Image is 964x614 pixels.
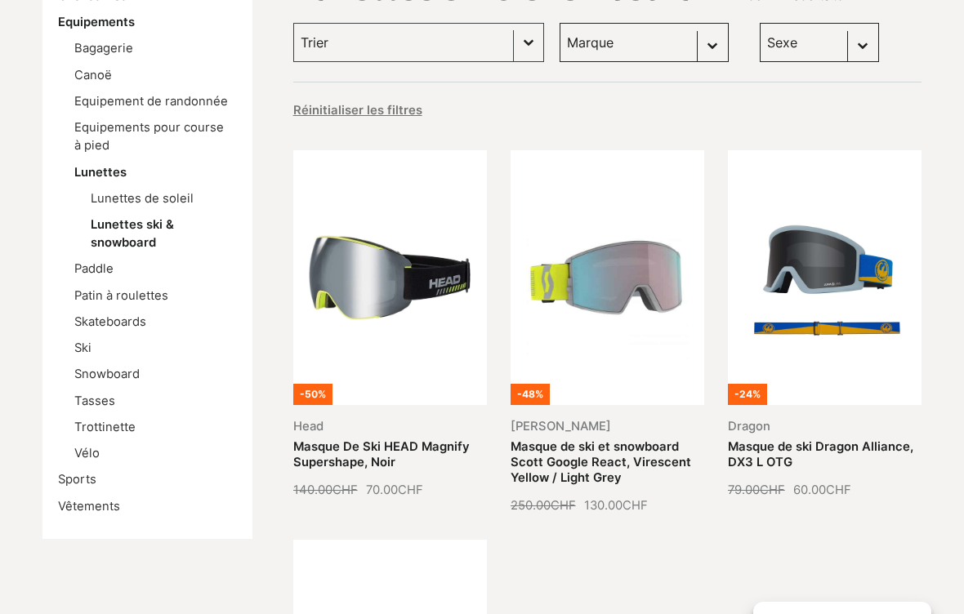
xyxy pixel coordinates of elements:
a: Lunettes de soleil [91,191,194,206]
a: Equipements pour course à pied [74,120,224,153]
a: Masque de ski Dragon Alliance, DX3 L OTG [728,439,913,469]
a: Sports [58,472,96,487]
button: Basculer la liste [514,24,543,61]
a: Lunettes [74,165,127,180]
a: Canoë [74,68,112,82]
a: Patin à roulettes [74,288,168,303]
a: Vêtements [58,499,120,514]
a: Bagagerie [74,41,133,56]
a: Skateboards [74,314,146,329]
a: Snowboard [74,367,140,381]
a: Paddle [74,261,114,276]
a: Trottinette [74,420,136,434]
input: Trier [301,32,507,53]
button: Réinitialiser les filtres [293,102,422,118]
a: Vélo [74,446,100,461]
a: Masque de ski et snowboard Scott Google React, Virescent Yellow / Light Grey [511,439,691,486]
a: Equipements [58,15,135,29]
a: Lunettes ski & snowboard [91,217,174,250]
a: Ski [74,340,91,355]
a: Masque De Ski HEAD Magnify Supershape, Noir [293,439,470,469]
a: Equipement de randonnée [74,94,228,109]
a: Tasses [74,394,115,408]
